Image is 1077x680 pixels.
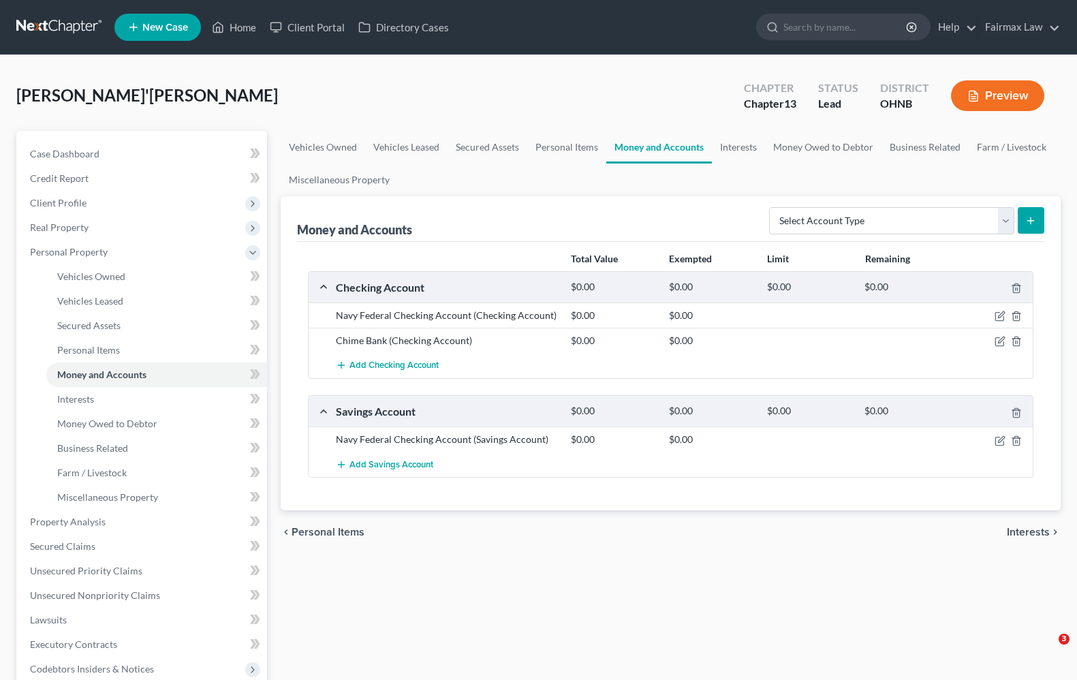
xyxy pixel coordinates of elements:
[329,309,564,322] div: Navy Federal Checking Account (Checking Account)
[1007,527,1061,538] button: Interests chevron_right
[281,164,398,196] a: Miscellaneous Property
[606,131,712,164] a: Money and Accounts
[564,433,662,446] div: $0.00
[46,436,267,461] a: Business Related
[46,485,267,510] a: Miscellaneous Property
[712,131,765,164] a: Interests
[1031,634,1063,666] iframe: Intercom live chat
[30,589,160,601] span: Unsecured Nonpriority Claims
[329,280,564,294] div: Checking Account
[969,131,1055,164] a: Farm / Livestock
[30,614,67,625] span: Lawsuits
[57,393,94,405] span: Interests
[30,221,89,233] span: Real Property
[46,264,267,289] a: Vehicles Owned
[297,221,412,238] div: Money and Accounts
[57,295,123,307] span: Vehicles Leased
[662,433,760,446] div: $0.00
[30,638,117,650] span: Executory Contracts
[818,80,858,96] div: Status
[57,344,120,356] span: Personal Items
[352,15,456,40] a: Directory Cases
[662,405,760,418] div: $0.00
[30,540,95,552] span: Secured Claims
[205,15,263,40] a: Home
[46,387,267,412] a: Interests
[46,313,267,338] a: Secured Assets
[16,85,278,105] span: [PERSON_NAME]'[PERSON_NAME]
[19,632,267,657] a: Executory Contracts
[329,433,564,446] div: Navy Federal Checking Account (Savings Account)
[880,80,929,96] div: District
[263,15,352,40] a: Client Portal
[281,527,364,538] button: chevron_left Personal Items
[744,80,796,96] div: Chapter
[881,131,969,164] a: Business Related
[57,271,125,282] span: Vehicles Owned
[142,22,188,33] span: New Case
[30,148,99,159] span: Case Dashboard
[336,353,439,378] button: Add Checking Account
[57,418,157,429] span: Money Owed to Debtor
[19,534,267,559] a: Secured Claims
[564,281,662,294] div: $0.00
[30,516,106,527] span: Property Analysis
[329,334,564,347] div: Chime Bank (Checking Account)
[818,96,858,112] div: Lead
[662,334,760,347] div: $0.00
[30,172,89,184] span: Credit Report
[19,583,267,608] a: Unsecured Nonpriority Claims
[46,412,267,436] a: Money Owed to Debtor
[46,362,267,387] a: Money and Accounts
[19,142,267,166] a: Case Dashboard
[662,309,760,322] div: $0.00
[571,253,618,264] strong: Total Value
[744,96,796,112] div: Chapter
[57,467,127,478] span: Farm / Livestock
[858,281,956,294] div: $0.00
[292,527,364,538] span: Personal Items
[46,289,267,313] a: Vehicles Leased
[783,14,908,40] input: Search by name...
[951,80,1044,111] button: Preview
[784,97,796,110] span: 13
[760,405,858,418] div: $0.00
[858,405,956,418] div: $0.00
[281,131,365,164] a: Vehicles Owned
[448,131,527,164] a: Secured Assets
[349,459,433,470] span: Add Savings Account
[30,246,108,258] span: Personal Property
[57,320,121,331] span: Secured Assets
[329,404,564,418] div: Savings Account
[19,608,267,632] a: Lawsuits
[760,281,858,294] div: $0.00
[365,131,448,164] a: Vehicles Leased
[57,369,146,380] span: Money and Accounts
[281,527,292,538] i: chevron_left
[564,309,662,322] div: $0.00
[880,96,929,112] div: OHNB
[564,334,662,347] div: $0.00
[669,253,712,264] strong: Exempted
[19,510,267,534] a: Property Analysis
[30,663,154,675] span: Codebtors Insiders & Notices
[46,461,267,485] a: Farm / Livestock
[765,131,881,164] a: Money Owed to Debtor
[30,565,142,576] span: Unsecured Priority Claims
[19,559,267,583] a: Unsecured Priority Claims
[57,491,158,503] span: Miscellaneous Property
[46,338,267,362] a: Personal Items
[57,442,128,454] span: Business Related
[978,15,1060,40] a: Fairmax Law
[1050,527,1061,538] i: chevron_right
[527,131,606,164] a: Personal Items
[1007,527,1050,538] span: Interests
[19,166,267,191] a: Credit Report
[349,360,439,371] span: Add Checking Account
[931,15,977,40] a: Help
[336,452,433,477] button: Add Savings Account
[865,253,910,264] strong: Remaining
[30,197,87,208] span: Client Profile
[564,405,662,418] div: $0.00
[1059,634,1070,645] span: 3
